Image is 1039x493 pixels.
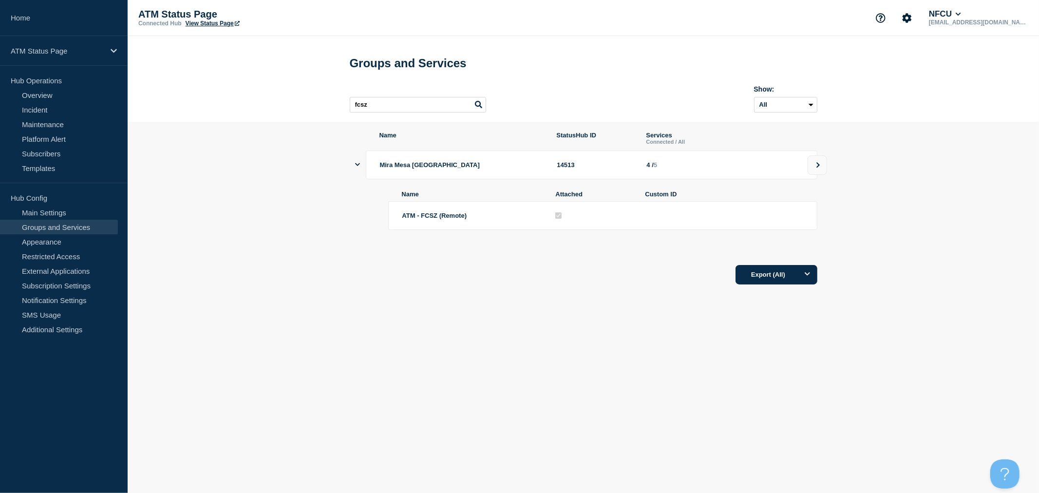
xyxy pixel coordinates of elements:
[927,19,1028,26] p: [EMAIL_ADDRESS][DOMAIN_NAME]
[645,190,804,198] span: Custom ID
[897,8,917,28] button: Account settings
[138,9,333,20] p: ATM Status Page
[402,212,467,219] span: ATM - FCSZ (Remote)
[646,132,804,139] p: Services
[186,20,240,27] a: View Status Page
[736,265,817,284] button: Export (All)
[350,57,817,70] h1: Groups and Services
[350,97,486,113] input: Search services and groups
[754,85,817,93] div: Show:
[379,132,545,145] span: Name
[355,151,360,179] button: showServices
[138,20,182,27] p: Connected Hub
[870,8,891,28] button: Support
[402,190,544,198] span: Name
[927,9,963,19] button: NFCU
[754,97,817,113] select: Archived
[798,265,817,284] button: Options
[11,47,104,55] p: ATM Status Page
[557,132,635,145] span: StatusHub ID
[654,161,657,169] span: 5
[557,161,635,169] div: 14513
[380,161,480,169] span: Mira Mesa [GEOGRAPHIC_DATA]
[990,459,1020,489] iframe: Help Scout Beacon - Open
[646,139,804,145] p: Connected / All
[647,161,654,169] span: 4 /
[556,190,634,198] span: Attached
